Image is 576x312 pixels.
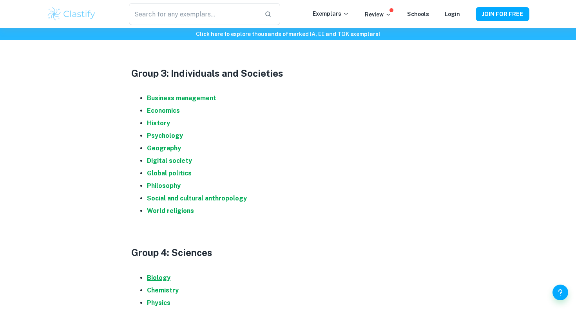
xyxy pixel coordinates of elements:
a: Business management [147,94,216,102]
a: World religions [147,207,194,215]
a: Philosophy [147,182,181,189]
a: Global politics [147,170,192,177]
a: History [147,119,170,127]
a: Chemistry [147,287,179,294]
a: Login [445,11,460,17]
button: JOIN FOR FREE [476,7,529,21]
a: Psychology [147,132,183,139]
h3: Group 4: Sciences [131,245,445,260]
button: Help and Feedback [552,285,568,300]
p: Review [365,10,391,19]
p: Exemplars [313,9,349,18]
input: Search for any exemplars... [129,3,258,25]
h6: Click here to explore thousands of marked IA, EE and TOK exemplars ! [2,30,574,38]
a: Digital society [147,157,192,164]
a: Biology [147,274,170,281]
a: Economics [147,107,180,114]
a: Physics [147,299,170,307]
h3: Group 3: Individuals and Societies [131,66,445,80]
a: Schools [407,11,429,17]
img: Clastify logo [47,6,96,22]
a: Geography [147,144,181,152]
a: Social and cultural anthropology [147,195,247,202]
